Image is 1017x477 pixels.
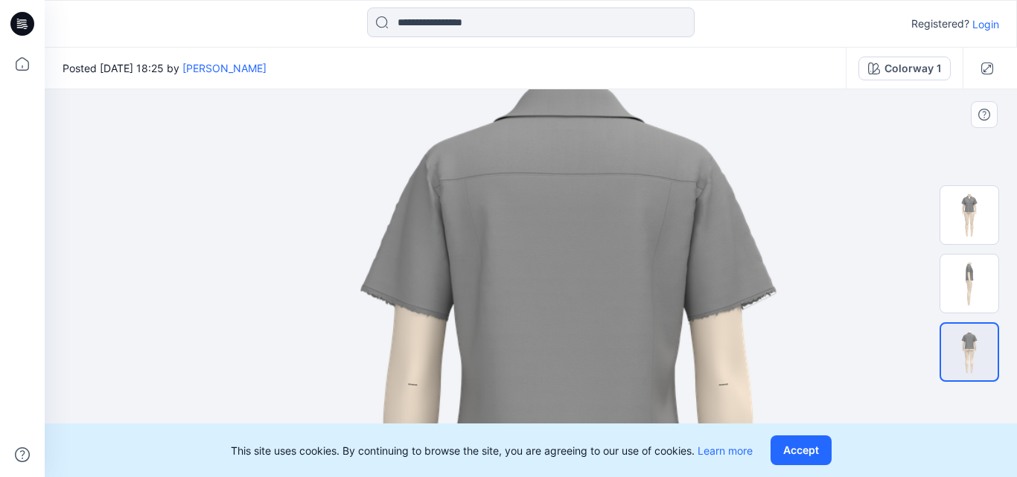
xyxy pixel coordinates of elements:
[972,16,999,32] p: Login
[698,444,753,457] a: Learn more
[940,186,998,244] img: P-121_0
[884,60,941,77] div: Colorway 1
[941,324,998,380] img: P-121_2
[911,15,969,33] p: Registered?
[771,435,832,465] button: Accept
[182,62,267,74] a: [PERSON_NAME]
[63,60,267,76] span: Posted [DATE] 18:25 by
[231,443,753,458] p: This site uses cookies. By continuing to browse the site, you are agreeing to our use of cookies.
[858,57,951,80] button: Colorway 1
[940,254,998,313] img: P-121_1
